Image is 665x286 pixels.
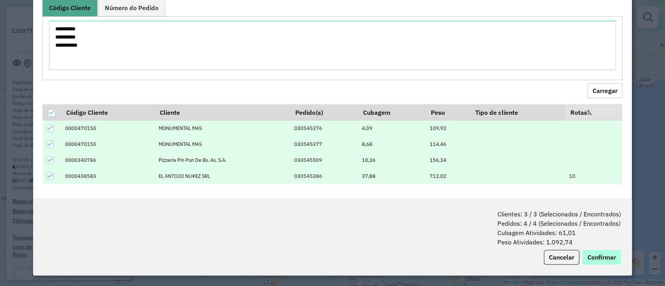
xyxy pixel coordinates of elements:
span: 030545377 [294,141,322,147]
th: Cliente [155,104,290,121]
th: Peso [425,104,470,121]
span: 030545376 [294,125,322,132]
td: Pizzeria Pin Pun De Bs. As. S.A. [155,152,290,168]
button: Carregar [587,83,623,98]
th: Código Cliente [61,104,155,121]
span: Código Cliente [49,5,91,11]
td: 0000470150 [61,136,155,152]
td: 156,34 [425,152,470,168]
button: Confirmar [582,250,621,265]
td: 10,36 [358,152,426,168]
span: Clientes: 3 / 3 (Selecionados / Encontrados) Pedidos: 4 / 4 (Selecionados / Encontrados) Cubagem ... [497,209,621,247]
span: 030545509 [294,157,322,163]
td: 0000340786 [61,152,155,168]
th: Rotas [565,104,622,121]
td: 4,09 [358,121,426,137]
td: 37,88 [358,168,426,184]
span: Número do Pedido [105,5,159,11]
span: 030545286 [294,173,322,179]
button: Cancelar [544,250,579,265]
td: EL ANTOJO NU¥EZ SRL [155,168,290,184]
td: 712,02 [425,168,470,184]
th: Cubagem [358,104,426,121]
th: Tipo de cliente [470,104,565,121]
td: 0000438583 [61,168,155,184]
td: 8,68 [358,136,426,152]
td: 0000470150 [61,121,155,137]
td: 10 [565,168,622,184]
td: MONUMENTAL MAS [155,121,290,137]
td: 109,92 [425,121,470,137]
td: 114,46 [425,136,470,152]
th: Pedido(s) [290,104,358,121]
td: MONUMENTAL MAS [155,136,290,152]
